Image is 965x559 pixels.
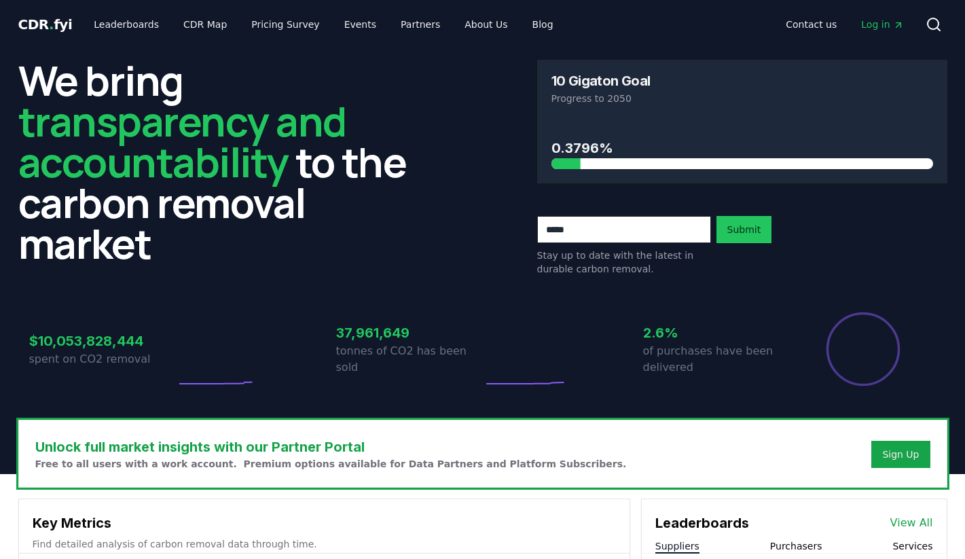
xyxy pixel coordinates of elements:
[643,323,790,343] h3: 2.6%
[716,216,772,243] button: Submit
[522,12,564,37] a: Blog
[83,12,170,37] a: Leaderboards
[390,12,451,37] a: Partners
[336,343,483,376] p: tonnes of CO2 has been sold
[770,539,822,553] button: Purchasers
[18,60,429,264] h2: We bring to the carbon removal market
[655,513,749,533] h3: Leaderboards
[775,12,848,37] a: Contact us
[454,12,518,37] a: About Us
[551,74,651,88] h3: 10 Gigaton Goal
[537,249,711,276] p: Stay up to date with the latest in durable carbon removal.
[892,539,932,553] button: Services
[18,16,73,33] span: CDR fyi
[775,12,914,37] nav: Main
[29,351,176,367] p: spent on CO2 removal
[882,448,919,461] a: Sign Up
[655,539,699,553] button: Suppliers
[33,537,616,551] p: Find detailed analysis of carbon removal data through time.
[240,12,330,37] a: Pricing Survey
[551,138,933,158] h3: 0.3796%
[18,93,346,190] span: transparency and accountability
[83,12,564,37] nav: Main
[861,18,903,31] span: Log in
[643,343,790,376] p: of purchases have been delivered
[850,12,914,37] a: Log in
[33,513,616,533] h3: Key Metrics
[172,12,238,37] a: CDR Map
[35,457,627,471] p: Free to all users with a work account. Premium options available for Data Partners and Platform S...
[18,15,73,34] a: CDR.fyi
[871,441,930,468] button: Sign Up
[825,311,901,387] div: Percentage of sales delivered
[333,12,387,37] a: Events
[49,16,54,33] span: .
[29,331,176,351] h3: $10,053,828,444
[890,515,933,531] a: View All
[336,323,483,343] h3: 37,961,649
[551,92,933,105] p: Progress to 2050
[35,437,627,457] h3: Unlock full market insights with our Partner Portal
